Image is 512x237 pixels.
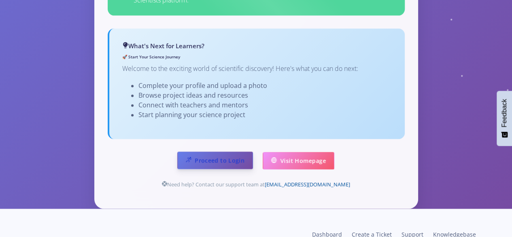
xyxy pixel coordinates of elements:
small: Need help? Contact our support team at [162,181,350,188]
h4: What's Next for Learners? [122,41,392,51]
button: Feedback - Show survey [497,91,512,146]
li: Start planning your science project [138,110,392,120]
li: Connect with teachers and mentors [138,100,392,110]
h6: 🚀 Start Your Science Journey [122,54,392,60]
span: Feedback [501,99,508,127]
li: Complete your profile and upload a photo [138,81,392,90]
a: Proceed to Login [177,152,253,169]
li: Browse project ideas and resources [138,90,392,100]
a: Visit Homepage [263,152,334,169]
p: Welcome to the exciting world of scientific discovery! Here's what you can do next: [122,63,392,74]
a: [EMAIL_ADDRESS][DOMAIN_NAME] [265,181,350,188]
